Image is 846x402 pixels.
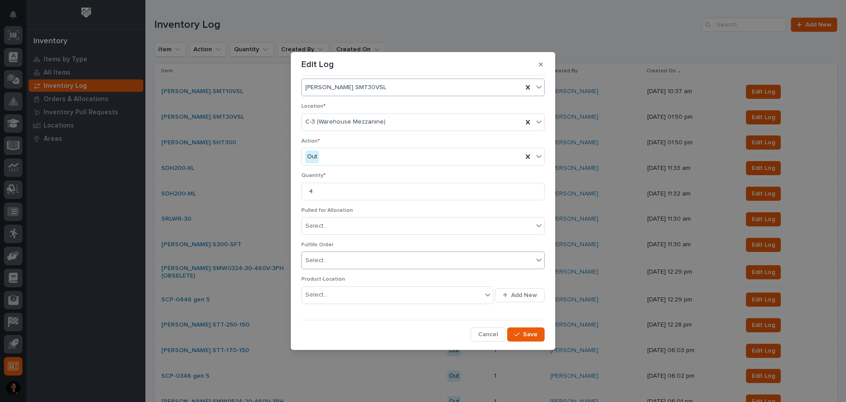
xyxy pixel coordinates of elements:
button: Cancel [471,327,505,342]
span: Pulled for Allocation [301,208,353,213]
span: Product-Location [301,277,345,282]
button: Add New [495,288,545,302]
span: Save [523,331,538,338]
span: Fulfills Order [301,242,334,248]
span: C-3 (Warehouse Mezzanine) [305,117,386,127]
span: Location [301,104,326,109]
span: Action [301,139,320,144]
div: Select... [305,290,327,300]
div: Out [305,150,319,163]
span: [PERSON_NAME] SMT30VSL [305,83,386,92]
span: Add New [511,292,537,298]
div: Select... [305,222,327,231]
span: Quantity [301,173,326,178]
button: Save [507,327,545,342]
div: Select... [305,256,327,265]
p: Edit Log [301,59,334,70]
span: Cancel [478,331,498,338]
